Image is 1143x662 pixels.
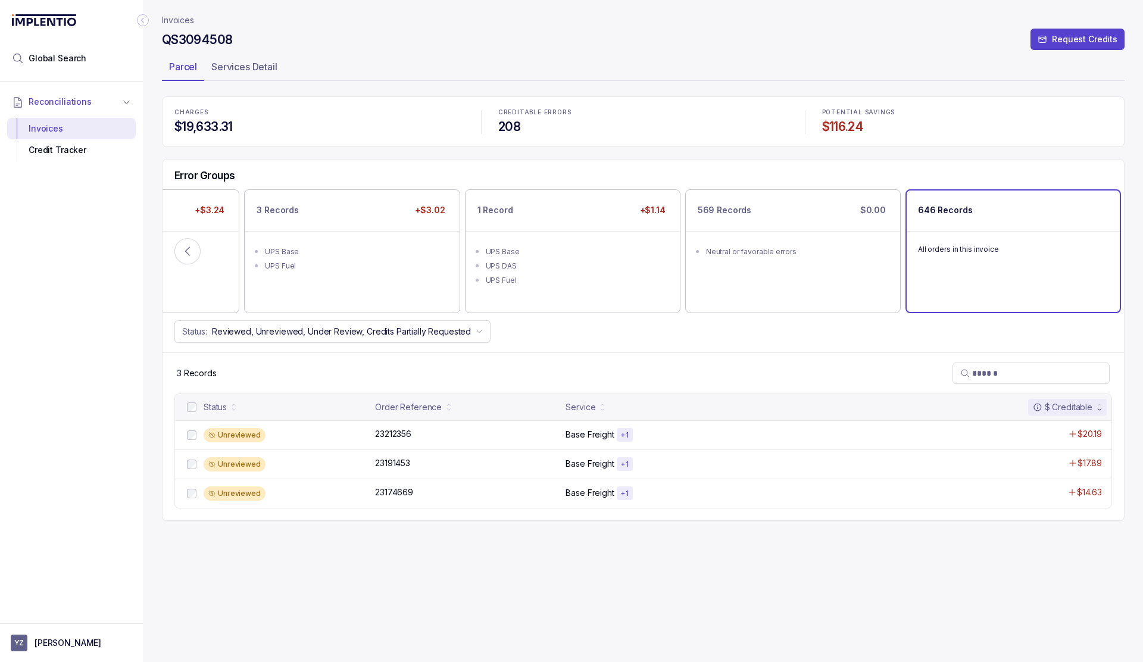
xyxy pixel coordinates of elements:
[375,401,442,413] div: Order Reference
[204,486,266,501] div: Unreviewed
[620,460,629,469] p: + 1
[211,60,277,74] p: Services Detail
[162,14,194,26] a: Invoices
[620,430,629,440] p: + 1
[212,326,471,338] p: Reviewed, Unreviewed, Under Review, Credits Partially Requested
[1078,457,1102,469] p: $17.89
[375,428,411,440] p: 23212356
[7,115,136,164] div: Reconciliations
[1033,401,1092,413] div: $ Creditable
[182,326,207,338] p: Status:
[1030,29,1125,50] button: Request Credits
[35,637,101,649] p: [PERSON_NAME]
[204,57,285,81] li: Tab Services Detail
[1052,33,1117,45] p: Request Credits
[706,246,887,258] div: Neutral or favorable errors
[822,109,1112,116] p: POTENTIAL SAVINGS
[162,32,232,48] h4: QS3094508
[29,96,92,108] span: Reconciliations
[566,458,614,470] p: Base Freight
[638,202,668,218] p: +$1.14
[498,118,788,135] h4: 208
[187,430,196,440] input: checkbox-checkbox
[375,457,410,469] p: 23191453
[265,246,446,258] div: UPS Base
[174,169,235,182] h5: Error Groups
[192,202,227,218] p: +$3.24
[477,204,513,216] p: 1 Record
[162,57,204,81] li: Tab Parcel
[11,635,132,651] button: User initials[PERSON_NAME]
[187,402,196,412] input: checkbox-checkbox
[486,246,667,258] div: UPS Base
[486,260,667,272] div: UPS DAS
[566,487,614,499] p: Base Freight
[17,118,126,139] div: Invoices
[162,14,194,26] nav: breadcrumb
[204,401,227,413] div: Status
[620,489,629,498] p: + 1
[17,139,126,161] div: Credit Tracker
[187,460,196,469] input: checkbox-checkbox
[566,401,595,413] div: Service
[1078,428,1102,440] p: $20.19
[174,109,464,116] p: CHARGES
[918,204,972,216] p: 646 Records
[698,204,751,216] p: 569 Records
[1077,486,1102,498] p: $14.63
[7,89,136,115] button: Reconciliations
[918,243,1108,255] p: All orders in this invoice
[822,118,1112,135] h4: $116.24
[375,486,413,498] p: 23174669
[187,489,196,498] input: checkbox-checkbox
[858,202,888,218] p: $0.00
[413,202,447,218] p: +$3.02
[566,429,614,441] p: Base Freight
[169,60,197,74] p: Parcel
[177,367,217,379] p: 3 Records
[257,204,299,216] p: 3 Records
[162,57,1125,81] ul: Tab Group
[174,118,464,135] h4: $19,633.31
[498,109,788,116] p: CREDITABLE ERRORS
[204,457,266,471] div: Unreviewed
[486,274,667,286] div: UPS Fuel
[11,635,27,651] span: User initials
[265,260,446,272] div: UPS Fuel
[204,428,266,442] div: Unreviewed
[174,320,491,343] button: Status:Reviewed, Unreviewed, Under Review, Credits Partially Requested
[177,367,217,379] div: Remaining page entries
[29,52,86,64] span: Global Search
[136,13,150,27] div: Collapse Icon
